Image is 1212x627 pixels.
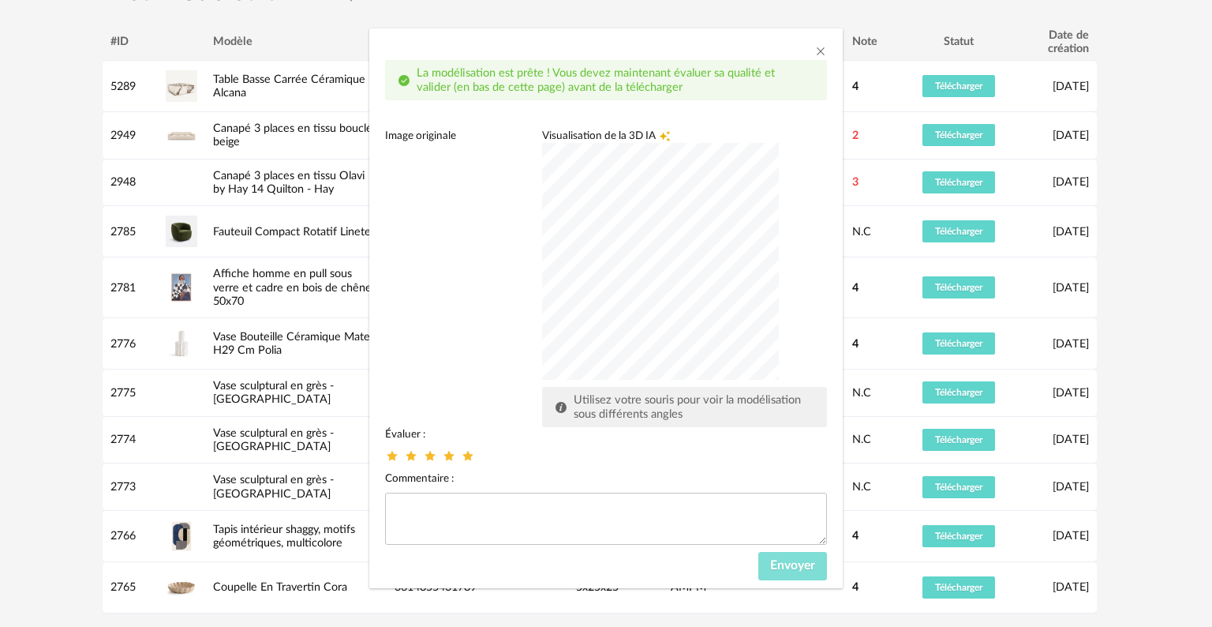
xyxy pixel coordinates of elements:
[770,559,815,572] span: Envoyer
[758,552,827,580] button: Envoyer
[659,129,671,143] span: Creation icon
[385,471,827,486] div: Commentaire :
[385,129,528,143] div: Image originale
[542,129,656,143] span: Visualisation de la 3D IA
[369,28,843,588] div: dialog
[574,394,801,420] span: Utilisez votre souris pour voir la modélisation sous différents angles
[385,427,827,441] div: Évaluer :
[417,67,775,93] span: La modélisation est prête ! Vous devez maintenant évaluer sa qualité et valider (en bas de cette ...
[814,44,827,61] button: Close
